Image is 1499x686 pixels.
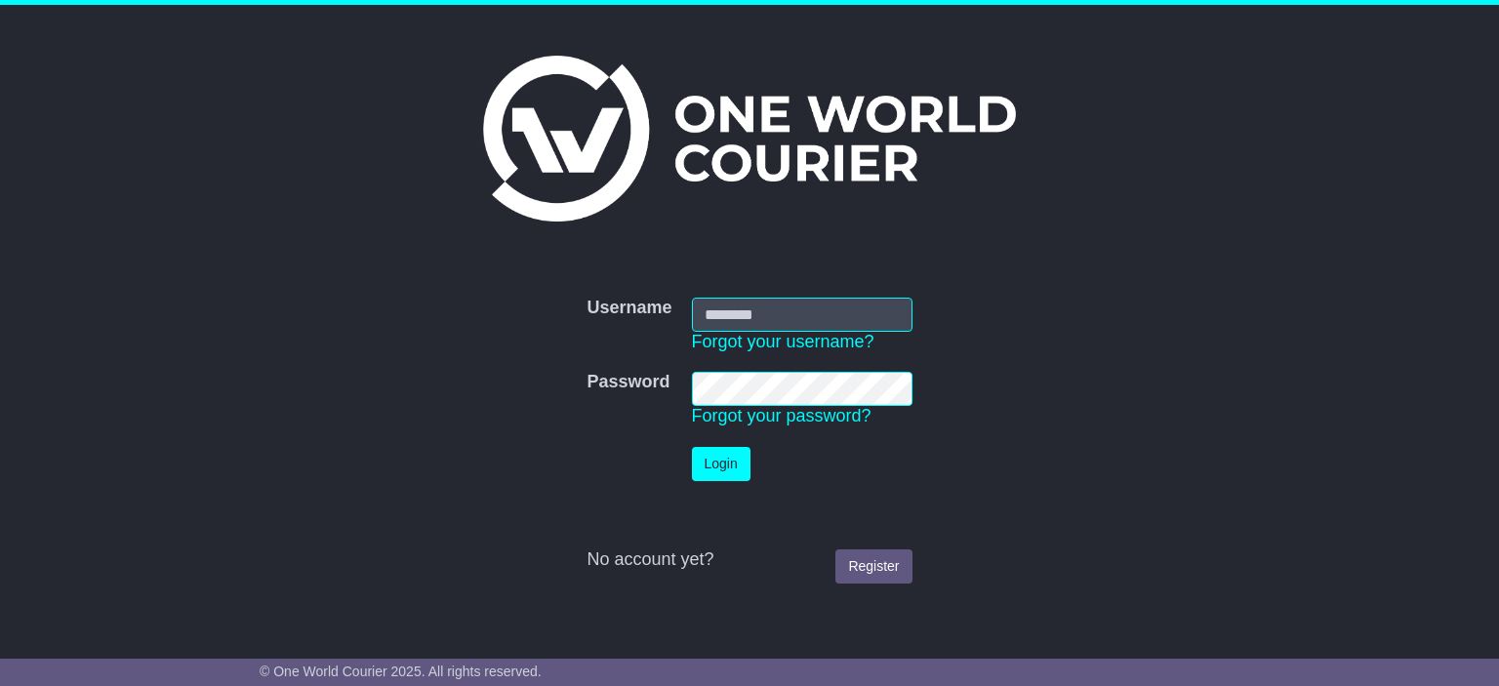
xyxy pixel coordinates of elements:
[587,549,912,571] div: No account yet?
[587,372,669,393] label: Password
[587,298,671,319] label: Username
[835,549,912,584] a: Register
[692,332,874,351] a: Forgot your username?
[692,406,871,425] a: Forgot your password?
[692,447,750,481] button: Login
[260,664,542,679] span: © One World Courier 2025. All rights reserved.
[483,56,1016,222] img: One World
